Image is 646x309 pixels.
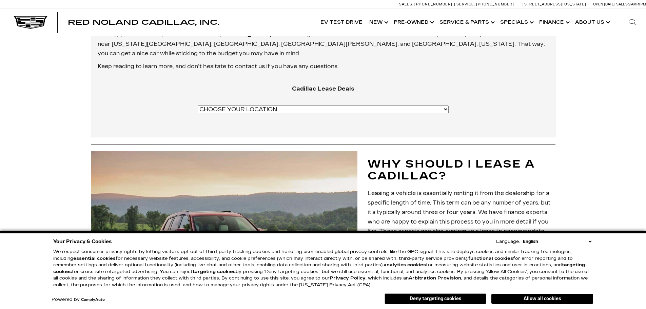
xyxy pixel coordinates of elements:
[409,275,461,281] strong: Arbitration Provision
[572,9,612,36] a: About Us
[366,9,390,36] a: New
[14,16,47,29] img: Cadillac Dark Logo with Cadillac White Text
[496,239,520,244] div: Language:
[53,262,585,274] strong: targeting cookies
[399,2,413,6] span: Sales:
[390,9,436,36] a: Pre-Owned
[536,9,572,36] a: Finance
[183,31,295,38] a: lease at Red [PERSON_NAME] Cadillac
[436,9,497,36] a: Service & Parts
[368,157,535,182] strong: WHY SHOULD I LEASE A CADILLAC?
[53,237,112,246] span: Your Privacy & Cookies
[330,275,366,281] a: Privacy Policy
[521,238,593,245] select: Language Select
[52,297,105,302] div: Powered by
[81,298,105,302] a: ComplyAuto
[593,2,615,6] span: Open [DATE]
[497,9,536,36] a: Specials
[368,189,555,246] p: Leasing a vehicle is essentially renting it from the dealership for a specific length of time. Th...
[384,262,426,268] strong: analytics cookies
[68,19,219,26] a: Red Noland Cadillac, Inc.
[98,30,549,58] p: Luckily, you have the option to and get a new car whenever the mood strikes. Plus, we offer plent...
[456,2,475,6] span: Service:
[68,18,219,26] span: Red Noland Cadillac, Inc.
[193,269,236,274] strong: targeting cookies
[491,294,593,304] button: Allow all cookies
[523,2,586,6] a: [STREET_ADDRESS][US_STATE]
[399,2,454,6] a: Sales: [PHONE_NUMBER]
[73,256,116,261] strong: essential cookies
[454,2,516,6] a: Service: [PHONE_NUMBER]
[414,2,452,6] span: [PHONE_NUMBER]
[98,62,549,71] p: Keep reading to learn more, and don’t hesitate to contact us if you have any questions.
[385,293,486,304] button: Deny targeting cookies
[317,9,366,36] a: EV Test Drive
[476,2,514,6] span: [PHONE_NUMBER]
[101,84,545,94] label: Cadillac Lease Deals
[53,249,593,288] p: We respect consumer privacy rights by letting visitors opt out of third-party tracking cookies an...
[616,2,628,6] span: Sales:
[628,2,646,6] span: 9 AM-6 PM
[468,256,513,261] strong: functional cookies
